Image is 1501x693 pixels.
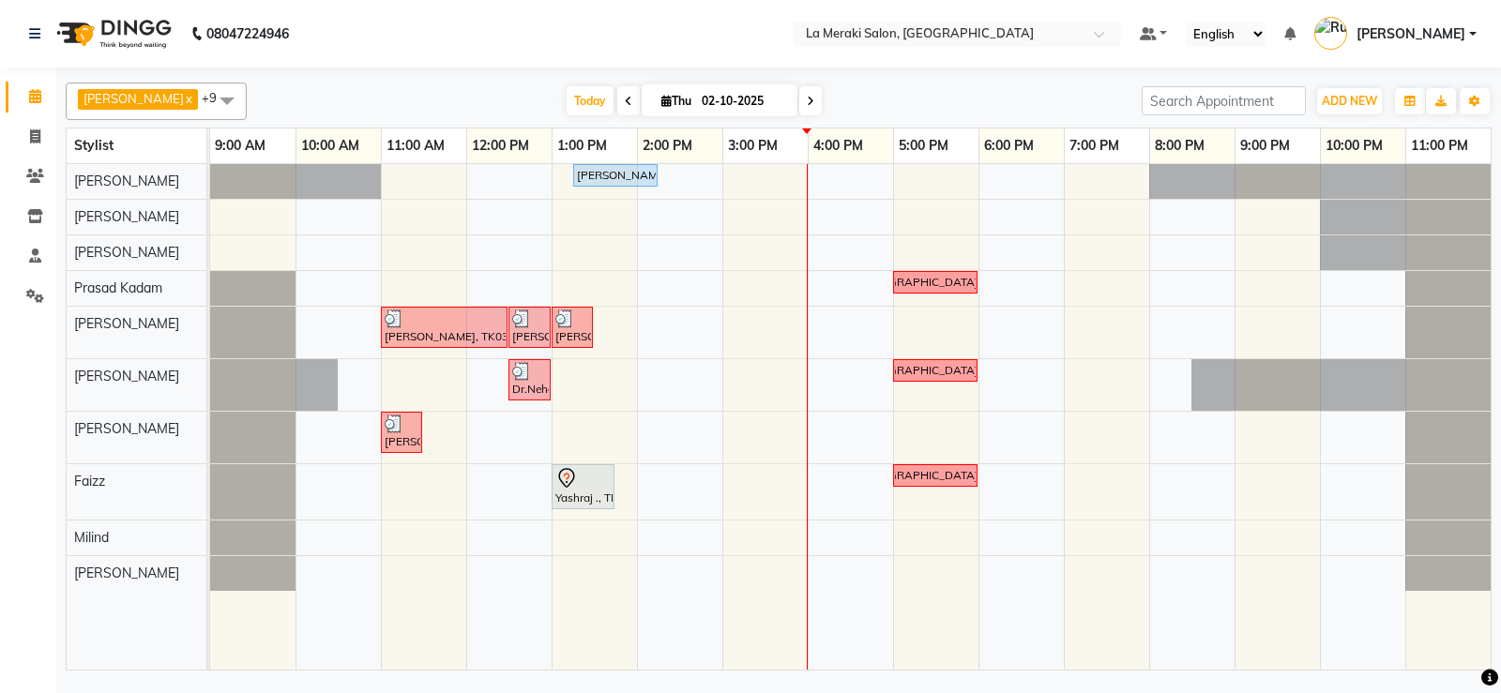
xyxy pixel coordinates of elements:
a: 2:00 PM [638,132,697,159]
div: [DEMOGRAPHIC_DATA] hair cut [852,362,1020,379]
span: [PERSON_NAME] [74,208,179,225]
div: [PERSON_NAME], TK03, 11:00 AM-12:30 PM, Stylist Root Touch Up [383,309,506,345]
span: +9 [202,90,231,105]
a: x [184,91,192,106]
a: 11:00 AM [382,132,449,159]
span: [PERSON_NAME] [74,368,179,384]
span: Thu [657,94,696,108]
span: [PERSON_NAME] [83,91,184,106]
a: 7:00 PM [1065,132,1124,159]
div: [DEMOGRAPHIC_DATA] hair cut [852,274,1020,291]
a: 1:00 PM [553,132,612,159]
div: [PERSON_NAME], TK04, 01:00 PM-01:30 PM, Hair Wash [DEMOGRAPHIC_DATA] [553,309,591,345]
span: [PERSON_NAME] [74,420,179,437]
span: [PERSON_NAME] [74,244,179,261]
a: 9:00 PM [1236,132,1295,159]
a: 8:00 PM [1150,132,1209,159]
a: 3:00 PM [723,132,782,159]
div: Dr.Neha, TK02, 12:30 PM-01:00 PM, Hair Wash [DEMOGRAPHIC_DATA] [510,362,549,398]
a: 12:00 PM [467,132,534,159]
img: logo [48,8,176,60]
span: Milind [74,529,109,546]
span: [PERSON_NAME] [1357,24,1465,44]
a: 10:00 PM [1321,132,1387,159]
span: Prasad Kadam [74,279,162,296]
div: [PERSON_NAME], TK05, 01:15 PM-02:15 PM, Men's Hair Color Sylist level [575,167,656,184]
a: 10:00 AM [296,132,364,159]
input: Search Appointment [1142,86,1306,115]
div: [DEMOGRAPHIC_DATA] hair cut [852,467,1020,484]
div: Yashraj ., TK06, 01:00 PM-01:45 PM, [PERSON_NAME] Haircut [553,467,613,506]
a: 4:00 PM [809,132,868,159]
button: ADD NEW [1317,88,1382,114]
a: 11:00 PM [1406,132,1473,159]
a: 9:00 AM [210,132,270,159]
div: [PERSON_NAME], TK01, 11:00 AM-11:30 AM, Premium [PERSON_NAME] [383,414,420,450]
b: 08047224946 [206,8,289,60]
span: [PERSON_NAME] [74,315,179,332]
a: 5:00 PM [894,132,953,159]
a: 6:00 PM [979,132,1039,159]
span: Faizz [74,473,105,490]
span: [PERSON_NAME] [74,565,179,581]
img: Rupal Jagirdar [1314,17,1347,50]
input: 2025-10-02 [696,87,790,115]
span: ADD NEW [1322,94,1377,108]
div: [PERSON_NAME], TK04, 12:30 PM-01:00 PM, [MEDICAL_DATA] Massage with Olive Oil (30 Min) [510,309,549,345]
span: [PERSON_NAME] [74,173,179,189]
span: Today [567,86,614,115]
span: Stylist [74,137,114,154]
